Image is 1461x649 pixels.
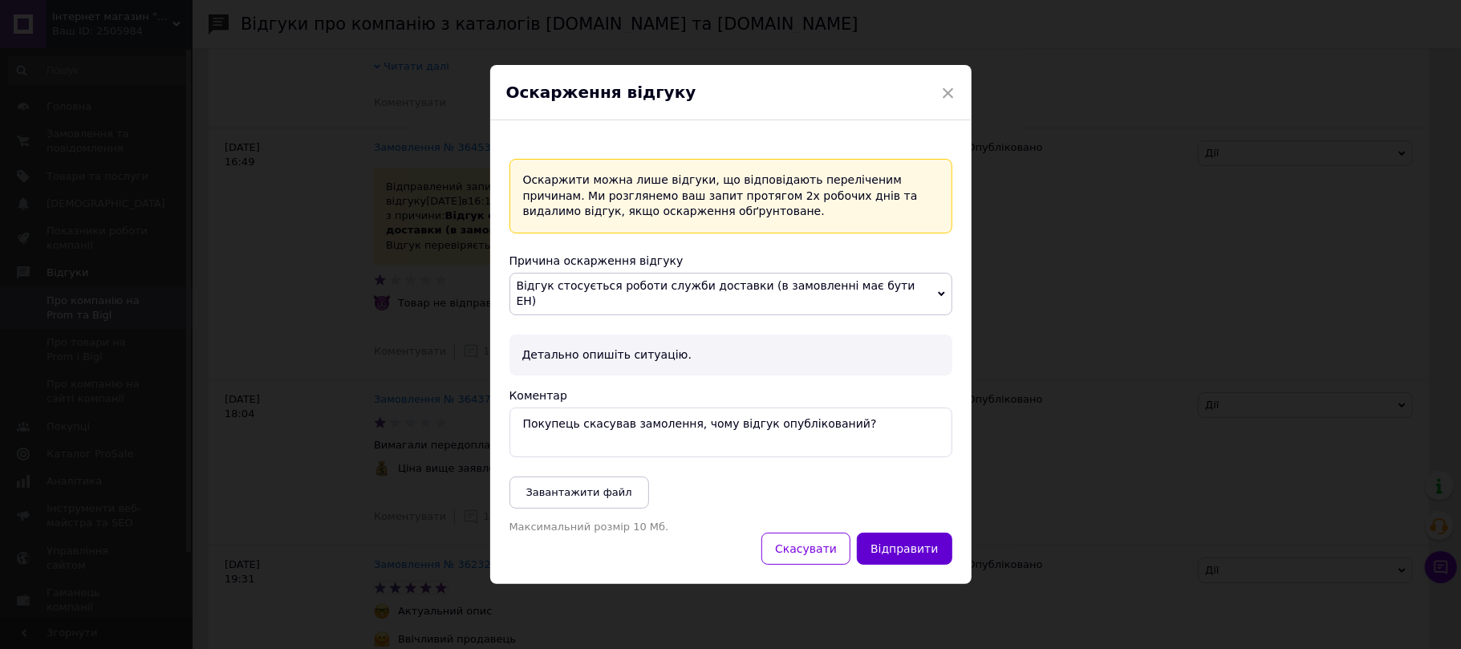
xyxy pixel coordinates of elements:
button: Відправити [857,533,952,565]
span: × [941,79,956,107]
span: Завантажити файл [526,486,632,498]
div: Оскарження відгуку [490,65,972,120]
span: Відгук стосується роботи служби доставки (в замовленні має бути ЕН) [517,279,915,308]
textarea: Покупець скасував замолення, чому відгук опублікований? [509,408,952,457]
button: Скасувати [761,533,850,565]
p: Максимальний розмір 10 Мб. [509,521,750,533]
div: Оскаржити можна лише відгуки, що відповідають переліченим причинам. Ми розглянемо ваш запит протя... [509,159,952,233]
button: Завантажити файл [509,477,649,509]
div: Детально опишіть ситуацію. [509,335,952,376]
span: Причина оскарження відгуку [509,254,684,267]
label: Коментар [509,389,567,402]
